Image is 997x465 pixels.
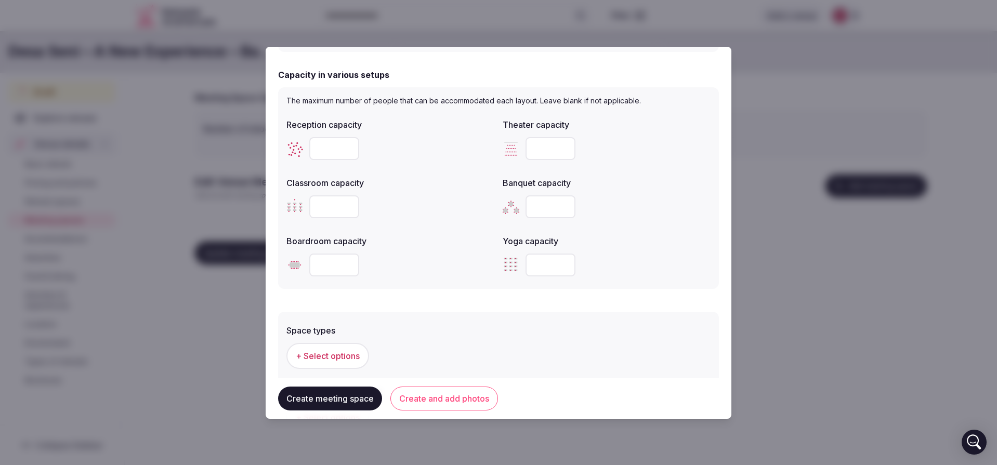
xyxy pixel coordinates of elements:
[503,237,711,245] label: Yoga capacity
[286,326,711,335] label: Space types
[278,69,389,81] h2: Capacity in various setups
[503,179,711,187] label: Banquet capacity
[503,121,711,129] label: Theater capacity
[286,179,494,187] label: Classroom capacity
[286,237,494,245] label: Boardroom capacity
[286,121,494,129] label: Reception capacity
[286,96,711,106] p: The maximum number of people that can be accommodated each layout. Leave blank if not applicable.
[286,343,369,369] button: + Select options
[278,387,382,410] button: Create meeting space
[390,387,498,410] button: Create and add photos
[296,350,360,362] span: + Select options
